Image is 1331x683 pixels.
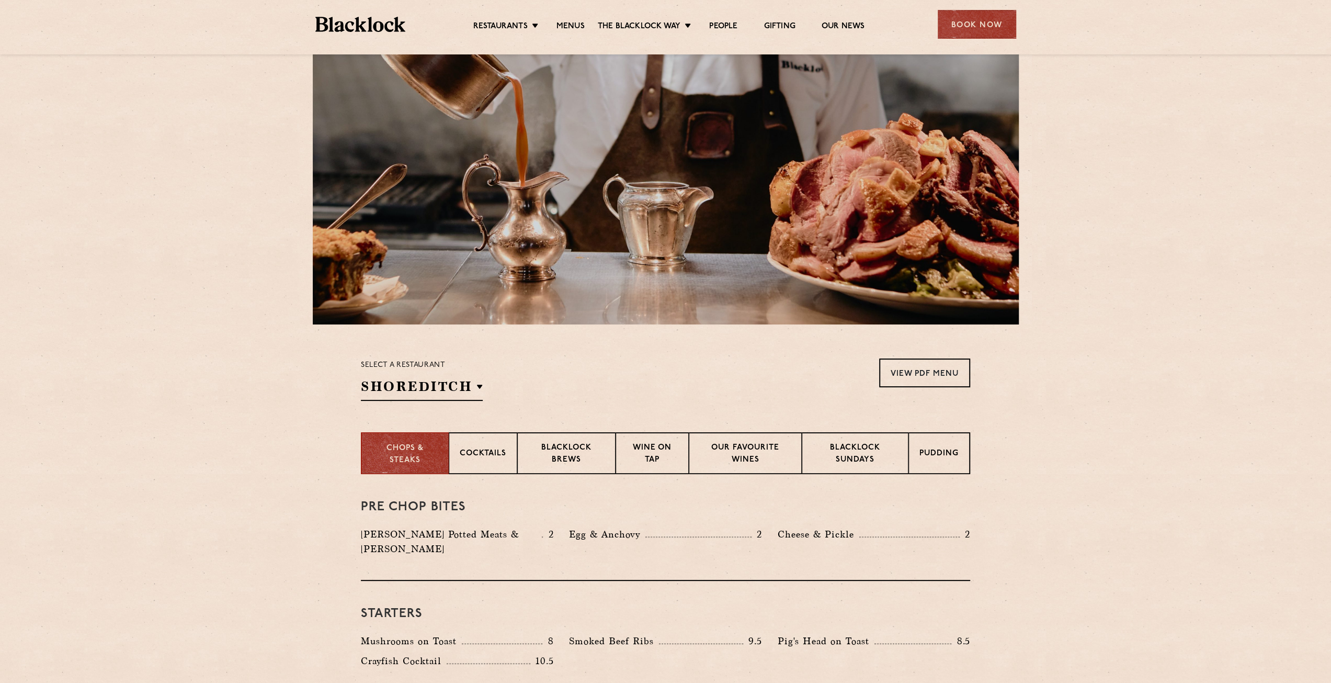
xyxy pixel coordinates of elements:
[473,21,528,33] a: Restaurants
[556,21,585,33] a: Menus
[822,21,865,33] a: Our News
[919,448,959,461] p: Pudding
[361,607,970,621] h3: Starters
[361,654,447,668] p: Crayfish Cocktail
[764,21,795,33] a: Gifting
[542,634,553,648] p: 8
[569,634,659,648] p: Smoked Beef Ribs
[361,527,542,556] p: [PERSON_NAME] Potted Meats & [PERSON_NAME]
[598,21,680,33] a: The Blacklock Way
[879,359,970,387] a: View PDF Menu
[361,500,970,514] h3: Pre Chop Bites
[627,442,678,467] p: Wine on Tap
[951,634,970,648] p: 8.5
[569,527,645,542] p: Egg & Anchovy
[530,654,553,668] p: 10.5
[743,634,762,648] p: 9.5
[938,10,1016,39] div: Book Now
[778,527,859,542] p: Cheese & Pickle
[543,528,553,541] p: 2
[361,359,483,372] p: Select a restaurant
[528,442,605,467] p: Blacklock Brews
[960,528,970,541] p: 2
[709,21,737,33] a: People
[361,634,462,648] p: Mushrooms on Toast
[700,442,790,467] p: Our favourite wines
[778,634,874,648] p: Pig's Head on Toast
[315,17,406,32] img: BL_Textured_Logo-footer-cropped.svg
[361,377,483,401] h2: Shoreditch
[460,448,506,461] p: Cocktails
[372,443,438,466] p: Chops & Steaks
[752,528,762,541] p: 2
[813,442,897,467] p: Blacklock Sundays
